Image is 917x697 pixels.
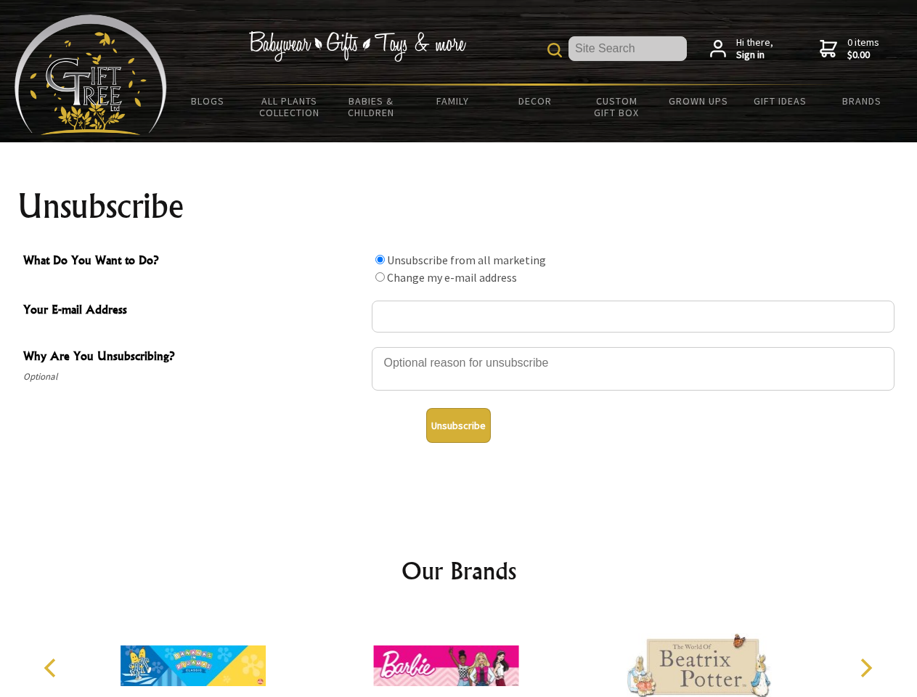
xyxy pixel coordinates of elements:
[167,86,249,116] a: BLOGS
[736,36,773,62] span: Hi there,
[387,253,546,267] label: Unsubscribe from all marketing
[29,553,889,588] h2: Our Brands
[494,86,576,116] a: Decor
[426,408,491,443] button: Unsubscribe
[576,86,658,128] a: Custom Gift Box
[739,86,821,116] a: Gift Ideas
[657,86,739,116] a: Grown Ups
[23,368,364,386] span: Optional
[375,272,385,282] input: What Do You Want to Do?
[15,15,167,135] img: Babyware - Gifts - Toys and more...
[821,86,903,116] a: Brands
[847,49,879,62] strong: $0.00
[36,652,68,684] button: Previous
[710,36,773,62] a: Hi there,Sign in
[23,301,364,322] span: Your E-mail Address
[847,36,879,62] span: 0 items
[372,301,894,333] input: Your E-mail Address
[736,49,773,62] strong: Sign in
[372,347,894,391] textarea: Why Are You Unsubscribing?
[849,652,881,684] button: Next
[412,86,494,116] a: Family
[568,36,687,61] input: Site Search
[547,43,562,57] img: product search
[330,86,412,128] a: Babies & Children
[23,251,364,272] span: What Do You Want to Do?
[17,189,900,224] h1: Unsubscribe
[820,36,879,62] a: 0 items$0.00
[375,255,385,264] input: What Do You Want to Do?
[249,86,331,128] a: All Plants Collection
[248,31,466,62] img: Babywear - Gifts - Toys & more
[23,347,364,368] span: Why Are You Unsubscribing?
[387,270,517,285] label: Change my e-mail address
